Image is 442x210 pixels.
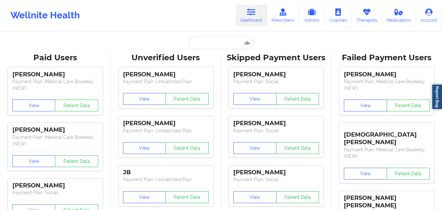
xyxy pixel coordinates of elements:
div: Skipped Payment Users [226,53,327,63]
a: Dashboard [236,5,267,26]
button: View [12,100,56,111]
div: [PERSON_NAME] [PERSON_NAME] [344,194,430,209]
div: [DEMOGRAPHIC_DATA][PERSON_NAME] [344,126,430,146]
div: [PERSON_NAME] [12,126,98,134]
button: Patient Data [55,155,98,167]
p: Payment Plan : Unmatched Plan [123,127,209,134]
div: [PERSON_NAME] [344,71,430,78]
button: View [12,155,56,167]
button: View [344,100,387,111]
div: Paid Users [5,53,106,63]
div: [PERSON_NAME] [123,71,209,78]
p: Payment Plan : Social [233,176,319,183]
div: [PERSON_NAME] [233,71,319,78]
button: Patient Data [276,142,319,154]
p: Payment Plan : Social [233,78,319,85]
div: Unverified Users [115,53,217,63]
p: Payment Plan : Medical Care Biweekly (NEW) [12,134,98,147]
div: [PERSON_NAME] [233,120,319,127]
a: Report Bug [432,84,442,110]
button: View [123,93,166,105]
a: Account [415,5,442,26]
a: Medications [382,5,416,26]
button: View [123,191,166,203]
button: Patient Data [276,93,319,105]
button: Patient Data [166,191,209,203]
p: Payment Plan : Medical Care Biweekly (NEW) [344,146,430,160]
div: [PERSON_NAME] [123,120,209,127]
p: Payment Plan : Unmatched Plan [123,78,209,85]
p: Payment Plan : Social [233,127,319,134]
p: Payment Plan : Medical Care Biweekly (NEW) [12,78,98,91]
p: Payment Plan : Unmatched Plan [123,176,209,183]
button: Patient Data [166,93,209,105]
button: View [233,191,276,203]
button: View [123,142,166,154]
button: View [233,142,276,154]
a: Therapists [352,5,382,26]
a: Coaches [325,5,352,26]
div: [PERSON_NAME] [12,182,98,189]
div: Failed Payment Users [336,53,437,63]
p: Payment Plan : Social [12,189,98,196]
button: Patient Data [166,142,209,154]
button: View [344,168,387,180]
a: Prescribers [267,5,299,26]
button: Patient Data [55,100,98,111]
button: View [233,93,276,105]
a: Admins [299,5,325,26]
div: [PERSON_NAME] [12,71,98,78]
div: [PERSON_NAME] [233,169,319,176]
div: JB [123,169,209,176]
button: Patient Data [387,100,430,111]
button: Patient Data [387,168,430,180]
p: Payment Plan : Medical Care Biweekly (NEW) [344,78,430,91]
button: Patient Data [276,191,319,203]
